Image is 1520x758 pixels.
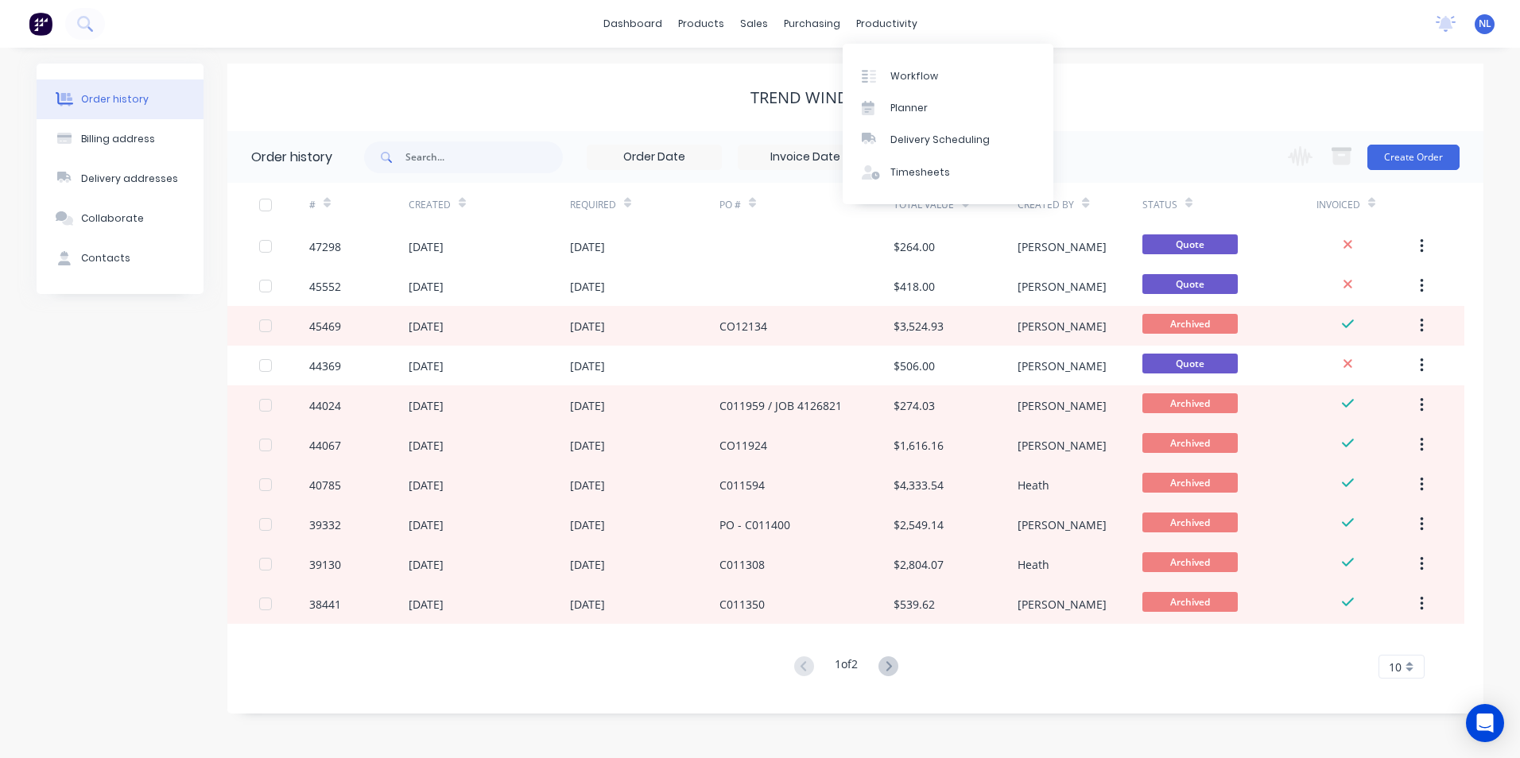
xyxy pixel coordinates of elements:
[1367,145,1460,170] button: Create Order
[719,198,741,212] div: PO #
[1389,659,1402,675] span: 10
[890,69,938,83] div: Workflow
[750,88,961,107] div: TREND WINDOWS & DOORS
[719,516,790,533] div: PO - C011400
[1142,592,1238,612] span: Archived
[894,397,935,414] div: $274.03
[848,12,925,36] div: productivity
[843,124,1053,156] a: Delivery Scheduling
[409,318,444,335] div: [DATE]
[409,516,444,533] div: [DATE]
[81,92,149,106] div: Order history
[776,12,848,36] div: purchasing
[1316,198,1360,212] div: Invoiced
[37,238,204,278] button: Contacts
[719,556,765,573] div: C011308
[1018,516,1107,533] div: [PERSON_NAME]
[732,12,776,36] div: sales
[719,596,765,613] div: C011350
[595,12,670,36] a: dashboard
[409,397,444,414] div: [DATE]
[1142,552,1238,572] span: Archived
[890,101,928,115] div: Planner
[251,148,332,167] div: Order history
[409,596,444,613] div: [DATE]
[843,60,1053,91] a: Workflow
[894,437,944,454] div: $1,616.16
[835,656,858,679] div: 1 of 2
[309,437,341,454] div: 44067
[37,199,204,238] button: Collaborate
[409,556,444,573] div: [DATE]
[37,159,204,199] button: Delivery addresses
[670,12,732,36] div: products
[1018,596,1107,613] div: [PERSON_NAME]
[409,278,444,295] div: [DATE]
[1018,437,1107,454] div: [PERSON_NAME]
[1142,393,1238,413] span: Archived
[739,145,872,169] input: Invoice Date
[1018,318,1107,335] div: [PERSON_NAME]
[409,358,444,374] div: [DATE]
[1142,512,1238,532] span: Archived
[570,596,605,613] div: [DATE]
[409,238,444,255] div: [DATE]
[1316,183,1416,226] div: Invoiced
[894,358,935,374] div: $506.00
[309,477,341,493] div: 40785
[570,198,616,212] div: Required
[1142,274,1238,294] span: Quote
[409,477,444,493] div: [DATE]
[719,318,767,335] div: CO12134
[894,238,935,255] div: $264.00
[37,119,204,159] button: Billing address
[843,92,1053,124] a: Planner
[570,278,605,295] div: [DATE]
[81,251,130,265] div: Contacts
[405,141,563,173] input: Search...
[1142,473,1238,493] span: Archived
[570,238,605,255] div: [DATE]
[890,165,950,180] div: Timesheets
[570,397,605,414] div: [DATE]
[570,183,719,226] div: Required
[843,157,1053,188] a: Timesheets
[309,278,341,295] div: 45552
[1018,358,1107,374] div: [PERSON_NAME]
[587,145,721,169] input: Order Date
[1018,183,1142,226] div: Created By
[719,437,767,454] div: CO11924
[894,516,944,533] div: $2,549.14
[1142,354,1238,373] span: Quote
[1018,397,1107,414] div: [PERSON_NAME]
[570,318,605,335] div: [DATE]
[309,198,316,212] div: #
[719,477,765,493] div: C011594
[309,238,341,255] div: 47298
[894,477,944,493] div: $4,333.54
[1142,234,1238,254] span: Quote
[81,132,155,146] div: Billing address
[409,198,451,212] div: Created
[309,516,341,533] div: 39332
[309,397,341,414] div: 44024
[894,278,935,295] div: $418.00
[1479,17,1491,31] span: NL
[894,318,944,335] div: $3,524.93
[309,318,341,335] div: 45469
[37,79,204,119] button: Order history
[1142,198,1177,212] div: Status
[309,183,409,226] div: #
[570,556,605,573] div: [DATE]
[309,358,341,374] div: 44369
[1018,556,1049,573] div: Heath
[29,12,52,36] img: Factory
[719,397,842,414] div: C011959 / JOB 4126821
[1466,704,1504,742] div: Open Intercom Messenger
[309,556,341,573] div: 39130
[1018,278,1107,295] div: [PERSON_NAME]
[570,516,605,533] div: [DATE]
[719,183,894,226] div: PO #
[309,596,341,613] div: 38441
[890,133,990,147] div: Delivery Scheduling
